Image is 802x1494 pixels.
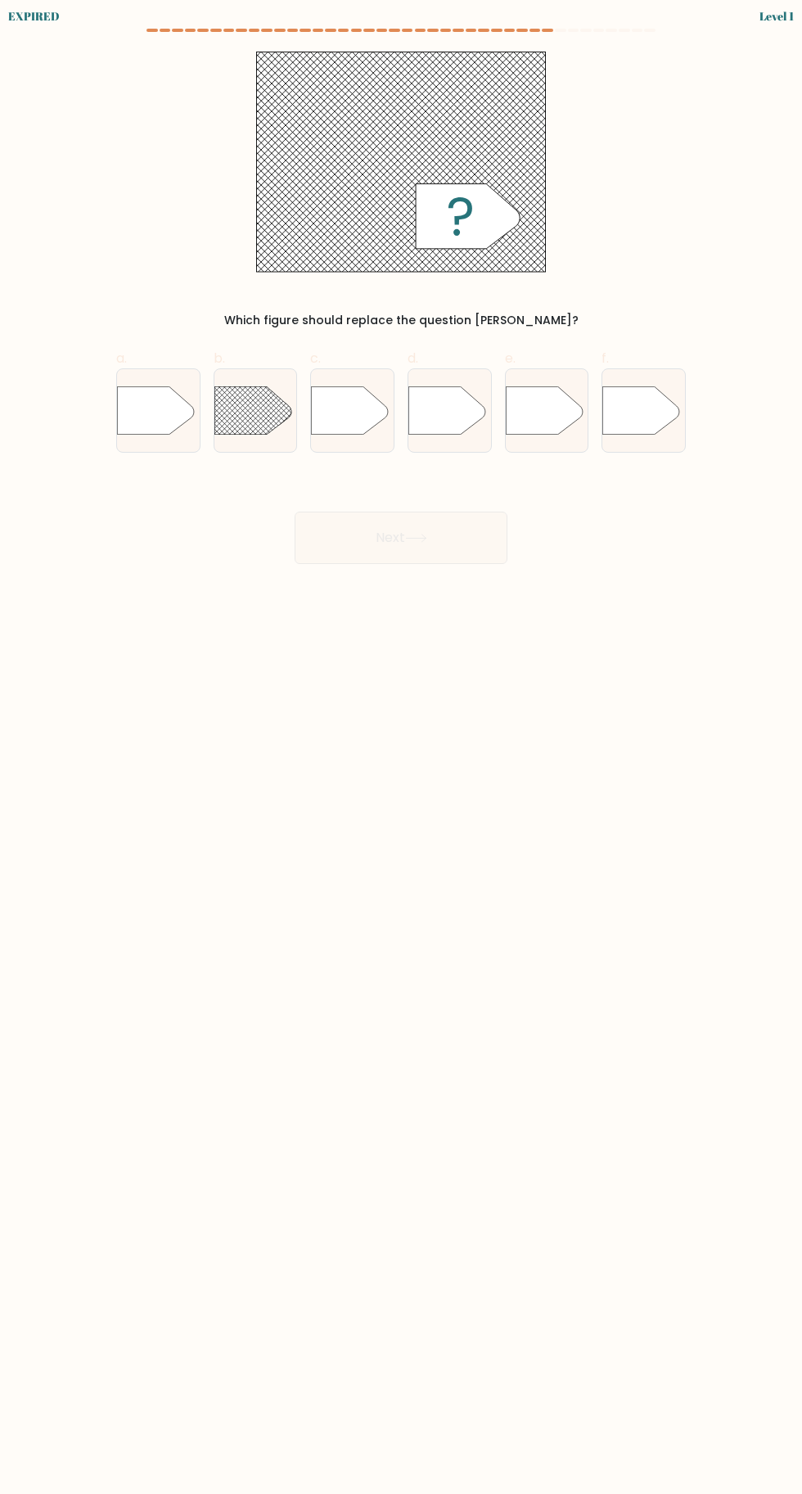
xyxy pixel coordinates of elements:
[601,349,609,368] span: f.
[8,7,60,25] div: EXPIRED
[310,349,321,368] span: c.
[759,7,794,25] div: Level 1
[408,349,418,368] span: d.
[116,349,127,368] span: a.
[214,349,225,368] span: b.
[505,349,516,368] span: e.
[126,312,676,329] div: Which figure should replace the question [PERSON_NAME]?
